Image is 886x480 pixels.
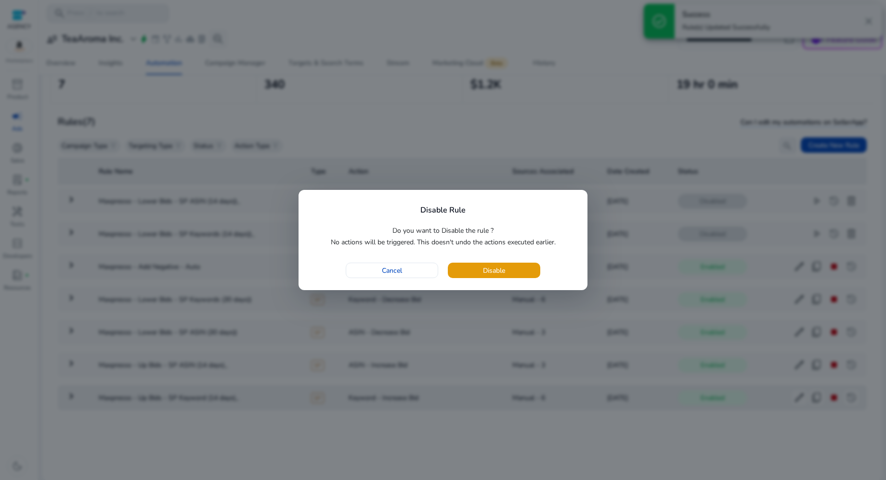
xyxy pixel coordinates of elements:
[420,206,466,215] h4: Disable Rule
[483,266,505,276] span: Disable
[448,263,540,278] button: Disable
[311,225,575,248] p: Do you want to Disable the rule ? No actions will be triggered. This doesn't undo the actions exe...
[346,263,438,278] button: Cancel
[382,266,402,276] span: Cancel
